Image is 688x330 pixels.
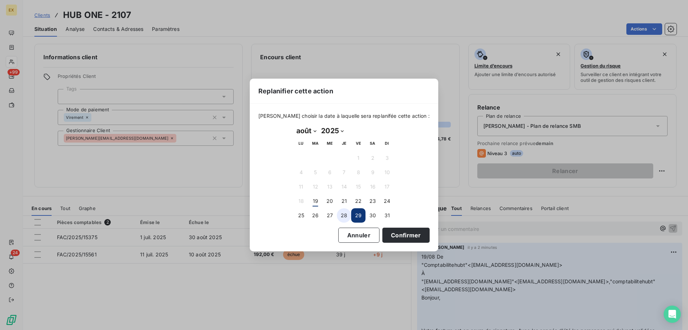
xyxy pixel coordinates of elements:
button: 27 [322,208,337,223]
button: 26 [308,208,322,223]
button: 20 [322,194,337,208]
button: 25 [294,208,308,223]
button: 1 [351,151,365,165]
th: mardi [308,136,322,151]
button: 17 [380,180,394,194]
th: lundi [294,136,308,151]
button: 7 [337,165,351,180]
th: mercredi [322,136,337,151]
th: dimanche [380,136,394,151]
button: 30 [365,208,380,223]
button: 9 [365,165,380,180]
button: 8 [351,165,365,180]
button: 10 [380,165,394,180]
button: 22 [351,194,365,208]
div: Open Intercom Messenger [664,306,681,323]
button: 28 [337,208,351,223]
th: samedi [365,136,380,151]
button: 5 [308,165,322,180]
button: 23 [365,194,380,208]
button: 29 [351,208,365,223]
button: 21 [337,194,351,208]
button: 16 [365,180,380,194]
button: 3 [380,151,394,165]
button: 31 [380,208,394,223]
button: 15 [351,180,365,194]
button: 12 [308,180,322,194]
button: 6 [322,165,337,180]
button: Confirmer [382,228,430,243]
th: vendredi [351,136,365,151]
span: Replanifier cette action [258,86,333,96]
th: jeudi [337,136,351,151]
span: [PERSON_NAME] choisir la date à laquelle sera replanifée cette action : [258,112,430,120]
button: 19 [308,194,322,208]
button: 24 [380,194,394,208]
button: 18 [294,194,308,208]
button: 14 [337,180,351,194]
button: 11 [294,180,308,194]
button: 13 [322,180,337,194]
button: 4 [294,165,308,180]
button: 2 [365,151,380,165]
button: Annuler [338,228,379,243]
